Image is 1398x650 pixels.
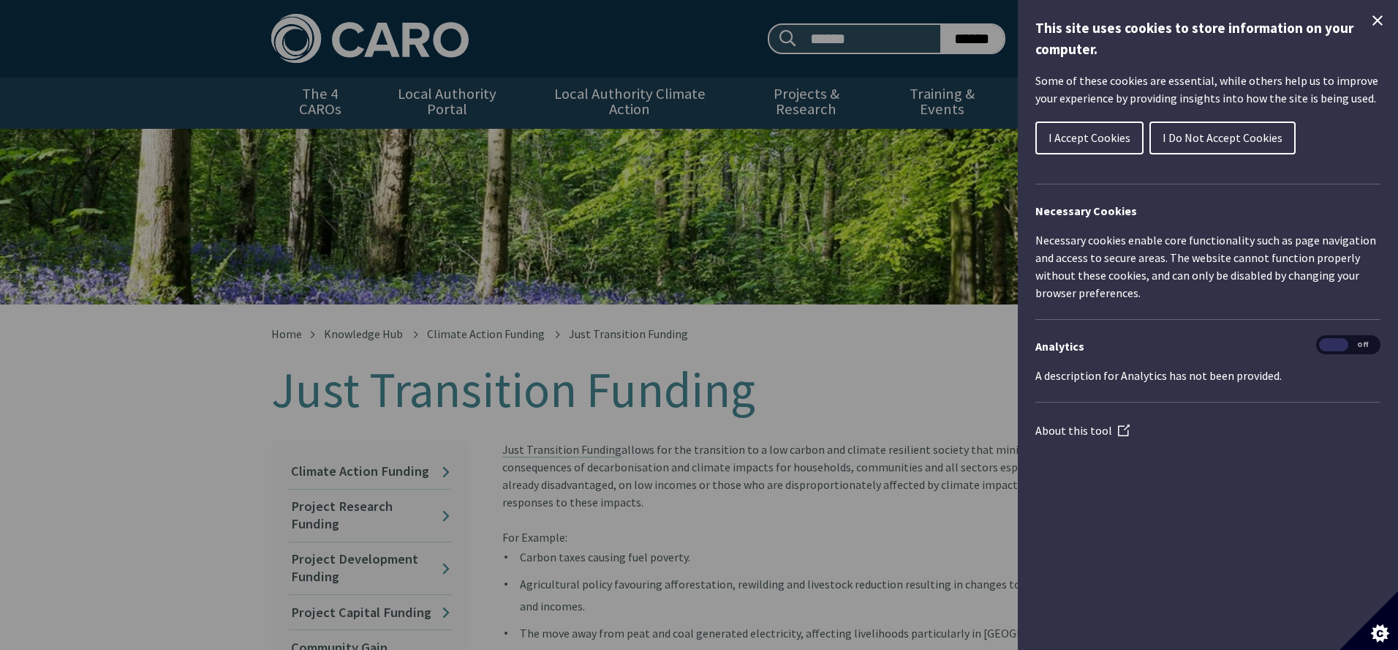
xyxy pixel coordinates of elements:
[1035,337,1380,355] h3: Analytics
[1319,338,1348,352] span: On
[1340,591,1398,650] button: Set cookie preferences
[1035,202,1380,220] h2: Necessary Cookies
[1163,130,1282,145] span: I Do Not Accept Cookies
[1035,122,1144,154] button: I Accept Cookies
[1035,423,1130,438] a: About this tool
[1369,12,1386,29] button: Close Cookie Control
[1035,18,1380,60] h1: This site uses cookies to store information on your computer.
[1048,130,1130,145] span: I Accept Cookies
[1035,367,1380,384] p: A description for Analytics has not been provided.
[1035,231,1380,302] p: Necessary cookies enable core functionality such as page navigation and access to secure areas. T...
[1035,72,1380,107] p: Some of these cookies are essential, while others help us to improve your experience by providing...
[1348,338,1378,352] span: Off
[1149,122,1296,154] button: I Do Not Accept Cookies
